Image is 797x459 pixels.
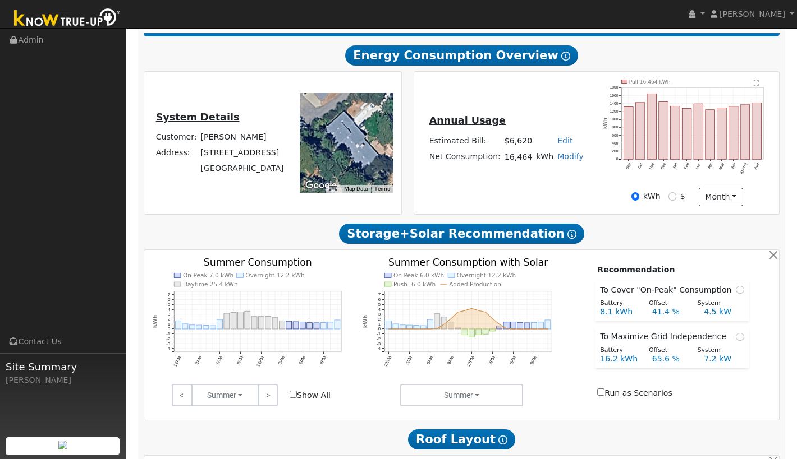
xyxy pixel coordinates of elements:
[691,299,740,308] div: System
[182,324,188,329] rect: onclick=""
[610,117,618,121] text: 1000
[526,328,528,330] circle: onclick=""
[455,328,461,329] rect: onclick=""
[154,145,199,161] td: Address:
[682,108,691,159] rect: onclick=""
[740,105,750,160] rect: onclick=""
[224,313,230,329] rect: onclick=""
[258,384,278,406] a: >
[497,326,502,329] rect: onclick=""
[718,162,725,170] text: May
[643,191,661,202] label: kWh
[533,328,535,330] circle: onclick=""
[557,136,572,145] a: Edit
[446,355,455,365] text: 9AM
[199,129,286,145] td: [PERSON_NAME]
[194,355,203,365] text: 3AM
[204,257,312,268] text: Summer Consumption
[597,388,604,396] input: Run as Scenarios
[647,94,657,160] rect: onclick=""
[401,328,403,330] circle: onclick=""
[698,306,750,318] div: 4.5 kW
[753,163,760,170] text: Aug
[739,163,748,175] text: [DATE]
[6,374,120,386] div: [PERSON_NAME]
[393,272,444,279] text: On-Peak 6.0 kWh
[217,319,222,329] rect: onclick=""
[298,355,306,365] text: 6PM
[378,292,380,297] text: 7
[488,355,496,365] text: 3PM
[492,318,493,319] circle: onclick=""
[691,346,740,355] div: System
[191,384,259,406] button: Summer
[717,108,727,159] rect: onclick=""
[300,322,306,329] rect: onclick=""
[540,328,542,330] circle: onclick=""
[290,390,331,401] label: Show All
[457,311,459,313] circle: onclick=""
[443,323,445,325] circle: onclick=""
[374,186,390,192] a: Terms (opens in new tab)
[490,329,496,331] rect: onclick=""
[699,188,743,207] button: month
[594,306,646,318] div: 8.1 kWh
[434,314,440,329] rect: onclick=""
[498,323,500,325] circle: onclick=""
[167,327,170,332] text: 0
[400,384,523,406] button: Summer
[498,435,507,444] i: Show Help
[183,272,233,279] text: On-Peak 7.0 kWh
[166,346,171,351] text: -4
[436,328,438,330] circle: onclick=""
[231,312,236,329] rect: onclick=""
[167,307,170,312] text: 4
[600,284,736,296] span: To Cover "On-Peak" Consumption
[167,302,170,307] text: 5
[707,162,714,169] text: Apr
[378,327,381,332] text: 0
[561,52,570,61] i: Show Help
[6,359,120,374] span: Site Summary
[393,324,398,329] rect: onclick=""
[167,322,170,327] text: 1
[395,328,396,330] circle: onclick=""
[236,355,244,365] text: 9AM
[524,323,530,329] rect: onclick=""
[175,321,181,329] rect: onclick=""
[597,387,672,399] label: Run as Scenarios
[538,322,544,329] rect: onclick=""
[464,310,466,312] circle: onclick=""
[290,391,297,398] input: Show All
[293,322,299,329] rect: onclick=""
[502,133,534,149] td: $6,620
[167,317,170,322] text: 2
[329,185,337,193] button: Keyboard shortcuts
[388,257,549,268] text: Summer Consumption with Solar
[166,336,170,341] text: -2
[610,109,618,113] text: 1200
[409,328,410,330] circle: onclick=""
[730,163,736,170] text: Jun
[720,10,785,18] span: [PERSON_NAME]
[378,307,381,312] text: 4
[378,322,380,327] text: 1
[377,336,381,341] text: -2
[462,329,468,335] rect: onclick=""
[672,163,678,170] text: Jan
[378,312,381,317] text: 3
[427,149,502,165] td: Net Consumption:
[600,331,731,342] span: To Maximize Grid Independence
[199,161,286,177] td: [GEOGRAPHIC_DATA]
[511,322,516,329] rect: onclick=""
[612,149,618,153] text: 200
[534,149,556,165] td: kWh
[450,318,452,319] circle: onclick=""
[321,323,327,330] rect: onclick=""
[245,311,250,329] rect: onclick=""
[378,297,381,302] text: 6
[303,178,340,193] img: Google
[427,133,502,149] td: Estimated Bill:
[408,429,515,449] span: Roof Layout
[683,163,689,170] text: Feb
